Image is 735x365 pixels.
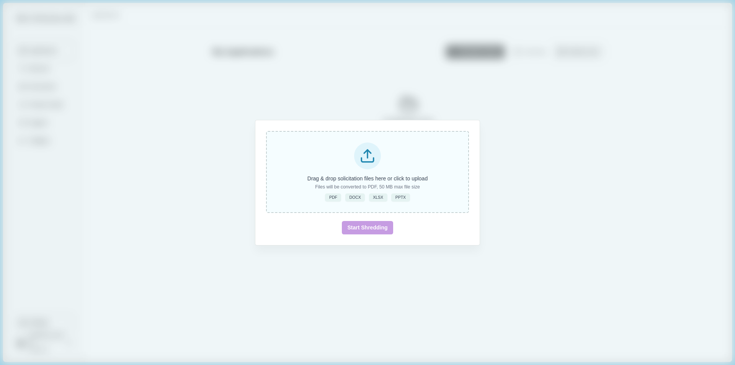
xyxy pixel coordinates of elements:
[307,175,428,183] p: Drag & drop solicitation files here or click to upload
[395,195,406,200] span: PPTX
[373,195,383,200] span: XLSX
[315,184,420,191] p: Files will be converted to PDF, 50 MB max file size
[342,221,393,234] button: Start Shredding
[349,195,361,200] span: DOCX
[329,195,337,200] span: PDF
